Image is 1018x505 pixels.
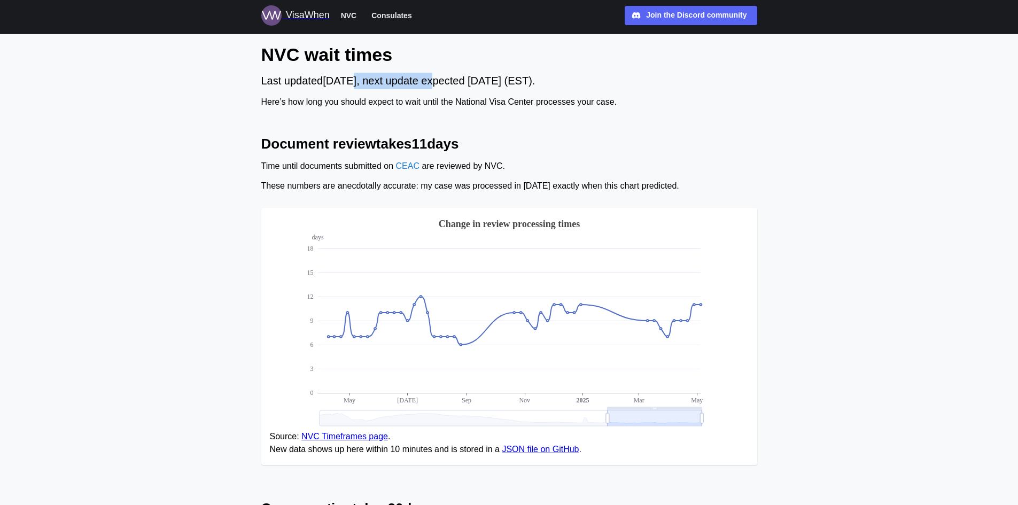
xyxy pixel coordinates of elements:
a: CEAC [395,161,419,170]
text: Nov [519,397,530,404]
text: 12 [307,293,313,300]
text: 3 [310,365,313,372]
span: NVC [341,9,357,22]
text: 2025 [576,397,589,404]
div: Last updated [DATE] , next update expected [DATE] (EST). [261,73,757,89]
h2: Document review takes 11 days [261,135,757,153]
text: Mar [633,397,644,404]
div: Time until documents submitted on are reviewed by NVC. [261,160,757,173]
span: Consulates [371,9,411,22]
button: NVC [336,9,362,22]
button: Consulates [367,9,416,22]
figcaption: Source: . New data shows up here within 10 minutes and is stored in a . [270,430,749,457]
a: Join the Discord community [625,6,757,25]
div: These numbers are anecdotally accurate: my case was processed in [DATE] exactly when this chart p... [261,180,757,193]
text: 0 [310,389,313,397]
div: Join the Discord community [646,10,747,21]
img: Logo for VisaWhen [261,5,282,26]
h1: NVC wait times [261,43,757,66]
text: Sep [462,397,471,404]
text: Change in review processing times [438,219,579,229]
text: May [343,397,355,404]
div: Here’s how long you should expect to wait until the National Visa Center processes your case. [261,96,757,109]
text: 9 [310,317,313,324]
a: NVC Timeframes page [301,432,388,441]
text: 6 [310,341,313,348]
text: May [691,397,703,404]
text: days [312,234,323,241]
a: JSON file on GitHub [502,445,579,454]
a: Logo for VisaWhen VisaWhen [261,5,330,26]
text: 15 [307,269,313,276]
div: VisaWhen [286,8,330,23]
text: [DATE] [397,397,418,404]
text: 18 [307,245,313,252]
